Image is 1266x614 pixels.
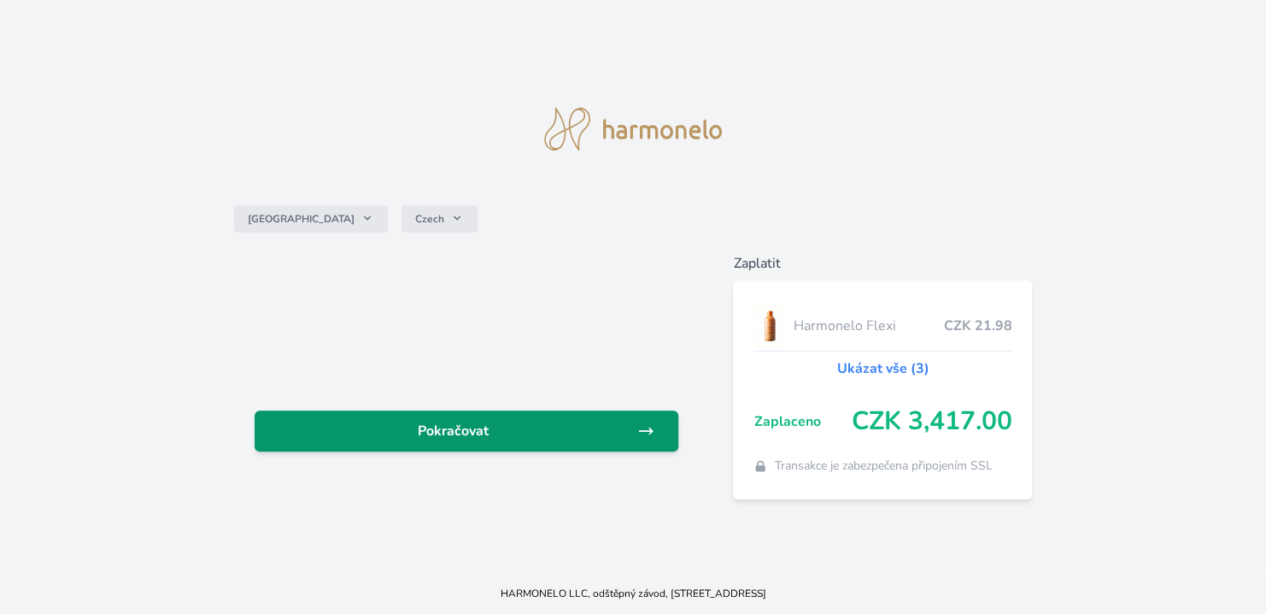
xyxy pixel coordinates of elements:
span: [GEOGRAPHIC_DATA] [248,212,355,226]
a: Ukázat vše (3) [836,358,929,379]
span: Harmonelo Flexi [793,316,943,336]
span: Zaplaceno [753,411,851,432]
h6: Zaplatit [733,253,1032,274]
img: CLEAN_FLEXI_se_stinem_x-hi_(1)-lo.jpg [753,304,786,347]
span: CZK 3,417.00 [851,406,1011,437]
button: [GEOGRAPHIC_DATA] [234,205,388,233]
button: Czech [401,205,478,233]
img: logo.svg [544,108,722,151]
span: Transakce je zabezpečena připojením SSL [774,458,992,475]
span: Czech [415,212,444,226]
span: CZK 21.98 [943,316,1011,336]
a: Pokračovat [255,410,679,452]
span: Pokračovat [268,421,638,441]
